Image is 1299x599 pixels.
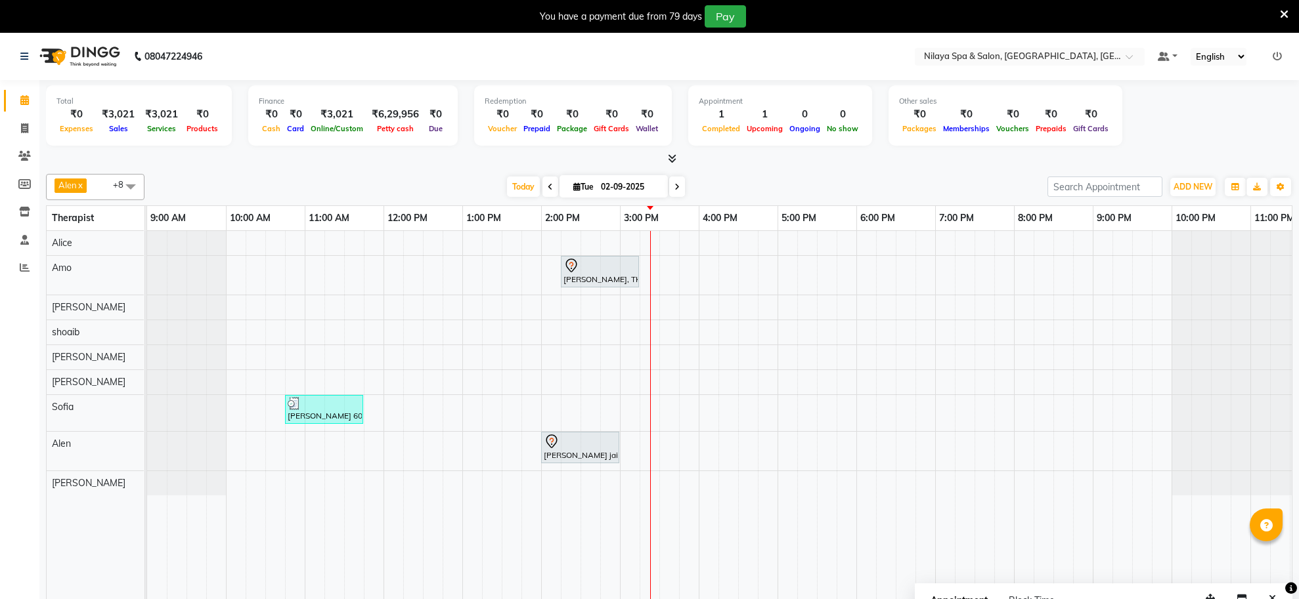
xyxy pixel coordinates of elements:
[259,96,447,107] div: Finance
[58,180,77,190] span: Alen
[259,107,284,122] div: ₹0
[52,438,71,449] span: Alen
[899,107,940,122] div: ₹0
[144,38,202,75] b: 08047224946
[632,124,661,133] span: Wallet
[1032,124,1070,133] span: Prepaids
[1093,209,1135,228] a: 9:00 PM
[52,262,72,274] span: Amo
[699,124,743,133] span: Completed
[542,209,583,228] a: 2:00 PM
[936,209,977,228] a: 7:00 PM
[140,107,183,122] div: ₹3,021
[993,107,1032,122] div: ₹0
[940,124,993,133] span: Memberships
[590,124,632,133] span: Gift Cards
[621,209,662,228] a: 3:00 PM
[52,351,125,363] span: [PERSON_NAME]
[554,107,590,122] div: ₹0
[183,124,221,133] span: Products
[307,124,366,133] span: Online/Custom
[1174,182,1212,192] span: ADD NEW
[1170,178,1216,196] button: ADD NEW
[384,209,431,228] a: 12:00 PM
[786,124,824,133] span: Ongoing
[993,124,1032,133] span: Vouchers
[540,10,702,24] div: You have a payment due from 79 days
[374,124,417,133] span: Petty cash
[424,107,447,122] div: ₹0
[857,209,898,228] a: 6:00 PM
[590,107,632,122] div: ₹0
[33,38,123,75] img: logo
[485,124,520,133] span: Voucher
[144,124,179,133] span: Services
[485,96,661,107] div: Redemption
[899,124,940,133] span: Packages
[699,107,743,122] div: 1
[1032,107,1070,122] div: ₹0
[554,124,590,133] span: Package
[597,177,663,197] input: 2025-09-02
[570,182,597,192] span: Tue
[520,124,554,133] span: Prepaid
[284,124,307,133] span: Card
[106,124,131,133] span: Sales
[1251,209,1298,228] a: 11:00 PM
[1070,107,1112,122] div: ₹0
[562,258,638,285] div: [PERSON_NAME], TK03, 02:15 PM-03:15 PM, Traditional Swedish Relaxation Therapy([DEMOGRAPHIC_DATA]...
[1015,209,1056,228] a: 8:00 PM
[305,209,353,228] a: 11:00 AM
[52,477,125,489] span: [PERSON_NAME]
[307,107,366,122] div: ₹3,021
[426,124,446,133] span: Due
[56,107,97,122] div: ₹0
[743,124,786,133] span: Upcoming
[147,209,189,228] a: 9:00 AM
[1172,209,1219,228] a: 10:00 PM
[507,176,540,197] span: Today
[56,124,97,133] span: Expenses
[1244,547,1286,586] iframe: chat widget
[1047,176,1162,197] input: Search Appointment
[97,107,140,122] div: ₹3,021
[824,107,862,122] div: 0
[77,180,83,190] a: x
[824,124,862,133] span: No show
[52,376,125,388] span: [PERSON_NAME]
[52,301,125,313] span: [PERSON_NAME]
[183,107,221,122] div: ₹0
[705,5,746,28] button: Pay
[899,96,1112,107] div: Other sales
[52,237,72,249] span: Alice
[52,401,74,413] span: Sofia
[113,179,133,190] span: +8
[284,107,307,122] div: ₹0
[1070,124,1112,133] span: Gift Cards
[52,212,94,224] span: Therapist
[56,96,221,107] div: Total
[778,209,820,228] a: 5:00 PM
[259,124,284,133] span: Cash
[542,434,618,461] div: [PERSON_NAME] jaiswal, TK02, 02:00 PM-03:00 PM, Deep Tissue Repair Therapy([DEMOGRAPHIC_DATA]) 60...
[463,209,504,228] a: 1:00 PM
[699,209,741,228] a: 4:00 PM
[286,397,362,422] div: [PERSON_NAME] 601, TK01, 10:45 AM-11:45 AM, Stress Relief Therapy([DEMOGRAPHIC_DATA]) 60 Min
[786,107,824,122] div: 0
[520,107,554,122] div: ₹0
[485,107,520,122] div: ₹0
[52,326,79,338] span: shoaib
[743,107,786,122] div: 1
[699,96,862,107] div: Appointment
[227,209,274,228] a: 10:00 AM
[632,107,661,122] div: ₹0
[366,107,424,122] div: ₹6,29,956
[940,107,993,122] div: ₹0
